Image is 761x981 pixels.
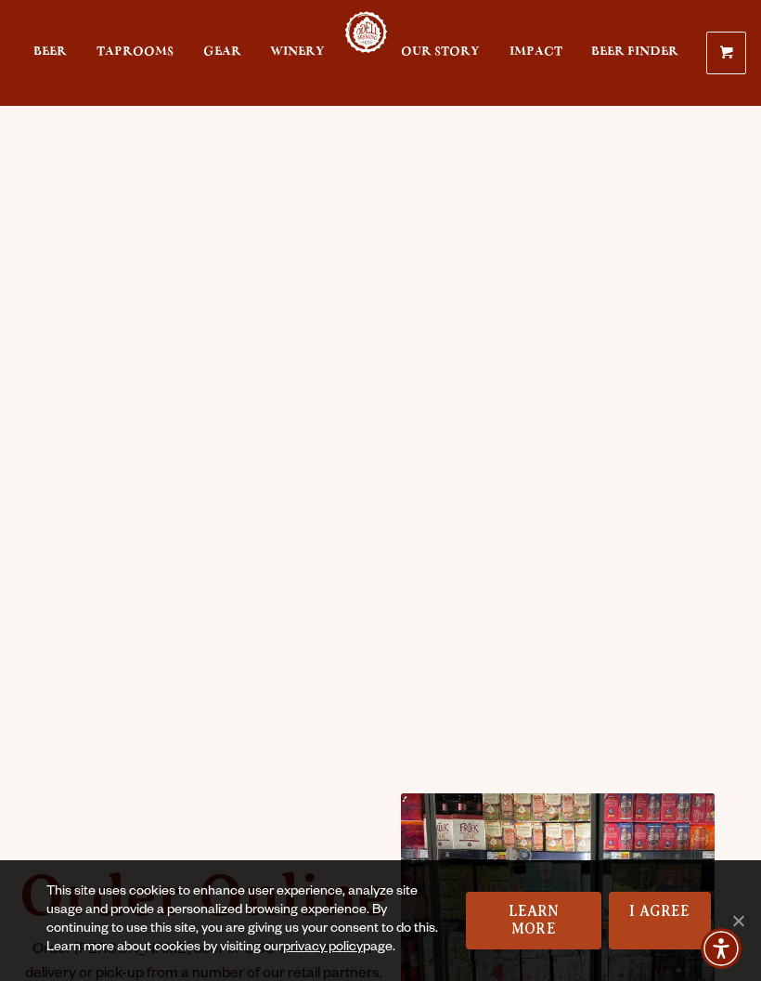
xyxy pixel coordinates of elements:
span: Gear [203,45,241,59]
span: Taprooms [97,45,174,59]
span: Beer Finder [591,45,678,59]
span: Our Story [401,45,480,59]
div: This site uses cookies to enhance user experience, analyze site usage and provide a personalized ... [46,883,447,958]
a: Odell Home [343,11,390,53]
a: I Agree [609,892,711,949]
a: Impact [509,11,562,95]
span: Impact [509,45,562,59]
span: Winery [270,45,325,59]
a: Gear [203,11,241,95]
a: privacy policy [283,941,363,956]
a: Learn More [466,892,601,949]
div: Accessibility Menu [701,928,742,969]
a: Taprooms [97,11,174,95]
a: Beer Finder [591,11,678,95]
span: Beer [33,45,67,59]
a: Beer [33,11,67,95]
a: Winery [270,11,325,95]
span: No [729,911,747,930]
a: Our Story [401,11,480,95]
